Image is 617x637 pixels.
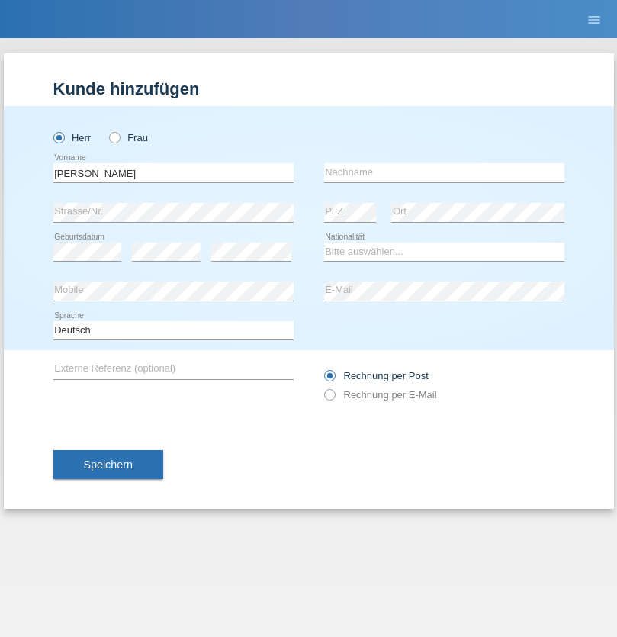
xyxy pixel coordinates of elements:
[84,458,133,471] span: Speichern
[53,132,92,143] label: Herr
[586,12,602,27] i: menu
[53,132,63,142] input: Herr
[579,14,609,24] a: menu
[324,389,437,401] label: Rechnung per E-Mail
[109,132,148,143] label: Frau
[324,370,334,389] input: Rechnung per Post
[324,389,334,408] input: Rechnung per E-Mail
[53,79,564,98] h1: Kunde hinzufügen
[324,370,429,381] label: Rechnung per Post
[53,450,163,479] button: Speichern
[109,132,119,142] input: Frau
